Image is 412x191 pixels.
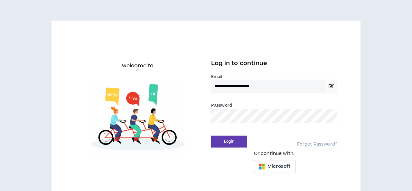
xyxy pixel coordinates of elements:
span: Or continue with: [249,150,299,157]
span: Log in to continue [211,59,267,67]
label: Password [211,102,232,108]
span: Microsoft [267,163,290,170]
h6: welcome to [122,62,154,70]
button: Microsoft [253,160,296,173]
img: Welcome to Wripple [75,81,201,156]
label: Email [211,74,337,80]
a: Forgot Password? [297,141,337,148]
button: Login [211,136,247,148]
